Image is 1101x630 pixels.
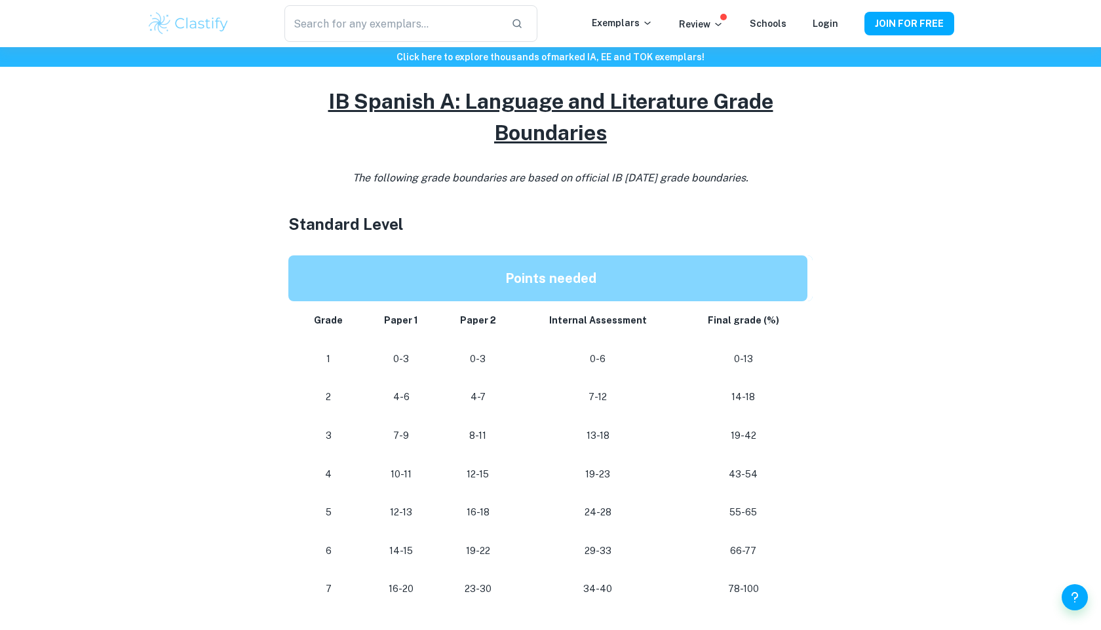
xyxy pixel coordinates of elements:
p: 16-18 [450,504,507,521]
p: 78-100 [689,580,797,598]
button: Help and Feedback [1062,584,1088,610]
p: 5 [304,504,353,521]
h6: Click here to explore thousands of marked IA, EE and TOK exemplars ! [3,50,1098,64]
p: 0-3 [374,350,429,368]
strong: Paper 2 [460,315,496,325]
a: Login [813,18,838,29]
p: 12-15 [450,466,507,483]
input: Search for any exemplars... [284,5,501,42]
p: 0-6 [528,350,669,368]
p: 10-11 [374,466,429,483]
p: 43-54 [689,466,797,483]
p: 8-11 [450,427,507,445]
p: 19-23 [528,466,669,483]
p: 4-7 [450,388,507,406]
p: 14-15 [374,542,429,560]
p: 24-28 [528,504,669,521]
p: 12-13 [374,504,429,521]
i: The following grade boundaries are based on official IB [DATE] grade boundaries. [353,172,748,184]
p: 0-3 [450,350,507,368]
p: 23-30 [450,580,507,598]
h3: Standard Level [288,212,813,236]
button: JOIN FOR FREE [864,12,954,35]
p: 7-9 [374,427,429,445]
p: 66-77 [689,542,797,560]
p: 34-40 [528,580,669,598]
p: 13-18 [528,427,669,445]
p: 19-42 [689,427,797,445]
p: 19-22 [450,542,507,560]
p: 55-65 [689,504,797,521]
p: 7-12 [528,388,669,406]
p: Exemplars [592,16,653,30]
strong: Points needed [505,270,596,286]
p: 7 [304,580,353,598]
p: 2 [304,388,353,406]
p: 4 [304,466,353,483]
p: 14-18 [689,388,797,406]
strong: Internal Assessment [549,315,647,325]
strong: Grade [314,315,343,325]
strong: Paper 1 [384,315,418,325]
p: 29-33 [528,542,669,560]
img: Clastify logo [147,10,230,37]
p: 16-20 [374,580,429,598]
p: 0-13 [689,350,797,368]
a: Schools [750,18,786,29]
strong: Final grade (%) [708,315,779,325]
p: 4-6 [374,388,429,406]
u: IB Spanish A: Language and Literature Grade Boundaries [328,89,773,145]
p: 6 [304,542,353,560]
p: Review [679,17,724,31]
p: 1 [304,350,353,368]
p: 3 [304,427,353,445]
